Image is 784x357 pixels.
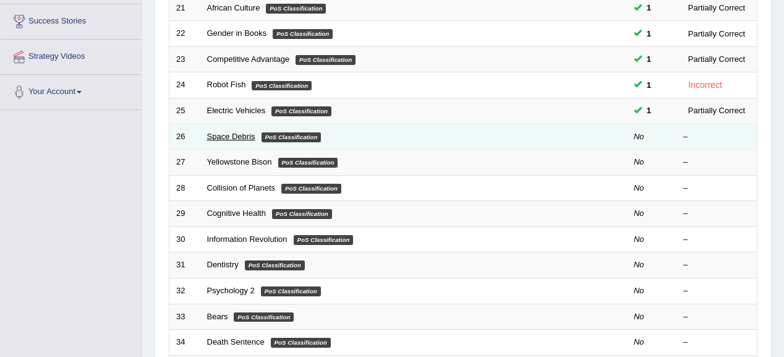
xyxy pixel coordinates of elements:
div: – [683,337,750,348]
a: Gender in Books [207,28,267,38]
span: You can still take this question [642,104,656,117]
em: No [634,132,644,141]
a: Collision of Planets [207,183,276,192]
em: No [634,157,644,166]
div: Partially Correct [683,104,750,117]
div: Incorrect [683,78,727,92]
td: 33 [169,304,200,330]
a: Psychology 2 [207,286,255,295]
div: Partially Correct [683,27,750,40]
td: 31 [169,252,200,278]
td: 34 [169,330,200,356]
div: Partially Correct [683,1,750,14]
div: – [683,234,750,246]
a: Yellowstone Bison [207,157,272,166]
div: – [683,285,750,297]
em: No [634,209,644,218]
a: Success Stories [1,4,142,35]
td: 26 [169,124,200,150]
td: 32 [169,278,200,304]
em: No [634,234,644,244]
em: No [634,286,644,295]
span: You can still take this question [642,1,656,14]
em: PoS Classification [252,81,312,91]
td: 28 [169,175,200,201]
td: 29 [169,201,200,227]
em: PoS Classification [278,158,338,168]
em: PoS Classification [271,106,331,116]
a: Bears [207,312,228,321]
em: PoS Classification [271,338,331,348]
em: PoS Classification [261,286,321,296]
em: PoS Classification [294,235,354,245]
span: You can still take this question [642,79,656,92]
a: Information Revolution [207,234,288,244]
a: Death Sentence [207,337,265,346]
span: You can still take this question [642,53,656,66]
td: 27 [169,150,200,176]
div: – [683,131,750,143]
td: 25 [169,98,200,124]
a: Competitive Advantage [207,54,290,64]
div: – [683,311,750,323]
em: PoS Classification [272,209,332,219]
a: Dentistry [207,260,239,269]
div: – [683,259,750,271]
a: Space Debris [207,132,255,141]
td: 23 [169,46,200,72]
td: 22 [169,21,200,47]
em: No [634,183,644,192]
div: – [683,208,750,220]
em: PoS Classification [273,29,333,39]
em: PoS Classification [234,312,294,322]
em: No [634,260,644,269]
a: Cognitive Health [207,209,266,218]
em: PoS Classification [262,132,322,142]
em: No [634,337,644,346]
a: Robot Fish [207,80,246,89]
div: – [683,157,750,168]
a: Electric Vehicles [207,106,266,115]
div: Partially Correct [683,53,750,66]
td: 24 [169,72,200,98]
a: Strategy Videos [1,40,142,71]
span: You can still take this question [642,27,656,40]
em: PoS Classification [296,55,356,65]
a: Your Account [1,75,142,106]
em: No [634,312,644,321]
td: 30 [169,226,200,252]
a: African Culture [207,3,260,12]
div: – [683,183,750,194]
em: PoS Classification [266,4,326,14]
em: PoS Classification [281,184,341,194]
em: PoS Classification [245,260,305,270]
